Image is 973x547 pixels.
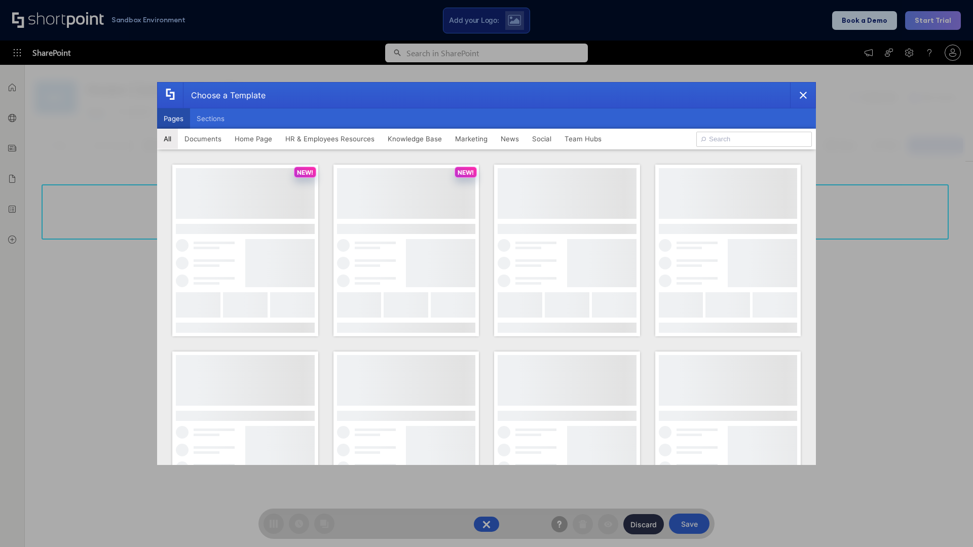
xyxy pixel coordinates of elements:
button: Sections [190,108,231,129]
button: News [494,129,526,149]
input: Search [696,132,812,147]
button: All [157,129,178,149]
button: Team Hubs [558,129,608,149]
div: Choose a Template [183,83,266,108]
div: template selector [157,82,816,465]
p: NEW! [458,169,474,176]
button: Pages [157,108,190,129]
button: Knowledge Base [381,129,448,149]
button: Home Page [228,129,279,149]
button: Marketing [448,129,494,149]
button: Social [526,129,558,149]
button: HR & Employees Resources [279,129,381,149]
iframe: Chat Widget [922,498,973,547]
button: Documents [178,129,228,149]
p: NEW! [297,169,313,176]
